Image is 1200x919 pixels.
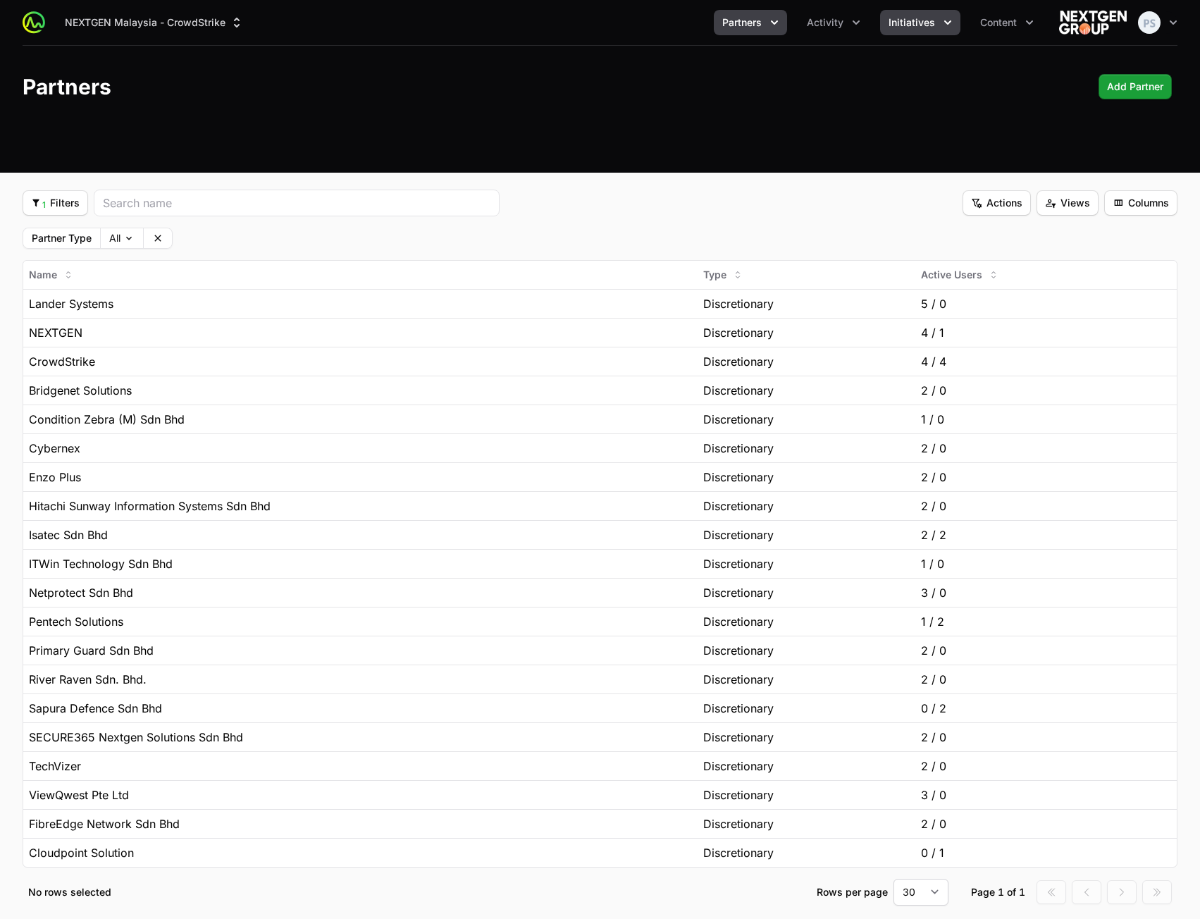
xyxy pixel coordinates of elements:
label: Partner Type [32,233,92,243]
img: ActivitySource [23,11,45,34]
img: NEXTGEN Malaysia [1059,8,1127,37]
sub: 1 [42,201,46,209]
button: Content [972,10,1042,35]
button: Partners [714,10,787,35]
span: Discretionary [703,729,774,746]
span: 5 / 0 [921,295,946,312]
span: Initiatives [889,16,935,30]
span: Cloudpoint Solution [29,844,134,861]
span: Actions [971,195,1022,211]
span: Name [29,268,57,282]
span: Primary Guard Sdn Bhd [29,642,154,659]
button: Initiatives [880,10,960,35]
button: Name [20,264,82,286]
span: 0 / 2 [921,700,946,717]
button: Columns [1104,190,1177,216]
span: 3 / 0 [921,787,946,803]
span: 2 / 0 [921,498,946,514]
div: Page 1 of 1 [971,885,1025,899]
span: ITWin Technology Sdn Bhd [29,555,173,572]
span: 2 / 0 [921,758,946,775]
span: TechVizer [29,758,81,775]
span: Content [980,16,1017,30]
span: Discretionary [703,295,774,312]
p: Rows per page [817,885,888,899]
button: Views [1037,190,1099,216]
span: 2 / 2 [921,526,946,543]
span: Discretionary [703,671,774,688]
div: Partners menu [714,10,787,35]
span: Columns [1113,195,1169,211]
button: Active Users [913,264,1008,286]
div: Content menu [972,10,1042,35]
span: 2 / 0 [921,469,946,486]
span: Pentech Solutions [29,613,123,630]
button: NEXTGEN Malaysia - CrowdStrike [56,10,252,35]
span: 4 / 1 [921,324,944,341]
div: Initiatives menu [880,10,960,35]
span: 2 / 0 [921,671,946,688]
h1: Partners [23,74,111,99]
span: Discretionary [703,700,774,717]
div: Supplier switch menu [56,10,252,35]
span: Isatec Sdn Bhd [29,526,108,543]
span: Active Users [921,268,982,282]
span: Discretionary [703,844,774,861]
div: Main navigation [45,10,1042,35]
span: Partners [722,16,762,30]
input: Search name [103,195,490,211]
span: Discretionary [703,382,774,399]
span: Discretionary [703,758,774,775]
span: Condition Zebra (M) Sdn Bhd [29,411,185,428]
span: Discretionary [703,613,774,630]
span: 1 / 2 [921,613,944,630]
span: ViewQwest Pte Ltd [29,787,129,803]
span: FibreEdge Network Sdn Bhd [29,815,180,832]
span: Discretionary [703,642,774,659]
span: Netprotect Sdn Bhd [29,584,133,601]
span: NEXTGEN [29,324,82,341]
span: River Raven Sdn. Bhd. [29,671,147,688]
span: Discretionary [703,469,774,486]
span: Enzo Plus [29,469,81,486]
span: 3 / 0 [921,584,946,601]
span: 1 / 0 [921,411,944,428]
span: Discretionary [703,584,774,601]
span: Add Partner [1107,78,1163,95]
button: Activity [798,10,869,35]
span: Discretionary [703,555,774,572]
button: Filter options [963,190,1031,216]
span: 4 / 4 [921,353,946,370]
button: Add Partner [1099,74,1172,99]
span: 0 / 1 [921,844,944,861]
span: Bridgenet Solutions [29,382,132,399]
span: Views [1045,195,1090,211]
span: Discretionary [703,353,774,370]
div: Activity menu [798,10,869,35]
span: 2 / 0 [921,382,946,399]
img: Peter Spillane [1138,11,1161,34]
span: CrowdStrike [29,353,95,370]
span: Discretionary [703,411,774,428]
span: Discretionary [703,787,774,803]
span: Hitachi Sunway Information Systems Sdn Bhd [29,498,271,514]
span: 2 / 0 [921,642,946,659]
span: Discretionary [703,815,774,832]
span: Discretionary [703,498,774,514]
span: Type [703,268,726,282]
span: Filters [31,195,80,211]
span: SECURE365 Nextgen Solutions Sdn Bhd [29,729,243,746]
span: Activity [807,16,843,30]
button: Type [695,264,752,286]
span: 1 / 0 [921,555,944,572]
span: Sapura Defence Sdn Bhd [29,700,162,717]
p: No rows selected [28,885,817,899]
span: 2 / 0 [921,729,946,746]
span: Lander Systems [29,295,113,312]
button: Filter options [23,190,88,216]
span: Discretionary [703,526,774,543]
div: Primary actions [1099,74,1172,99]
span: 2 / 0 [921,815,946,832]
span: Discretionary [703,324,774,341]
span: Cybernex [29,440,80,457]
